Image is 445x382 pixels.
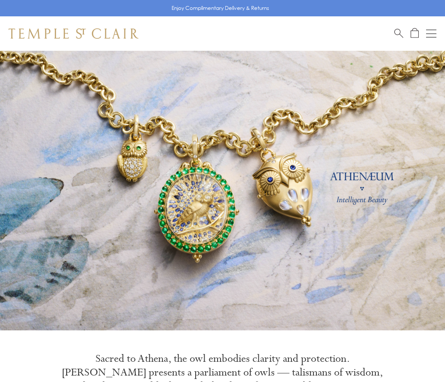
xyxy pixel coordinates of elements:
a: Search [394,28,403,39]
img: Temple St. Clair [9,28,138,39]
button: Open navigation [426,28,436,39]
p: Enjoy Complimentary Delivery & Returns [172,4,269,12]
a: Open Shopping Bag [411,28,419,39]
